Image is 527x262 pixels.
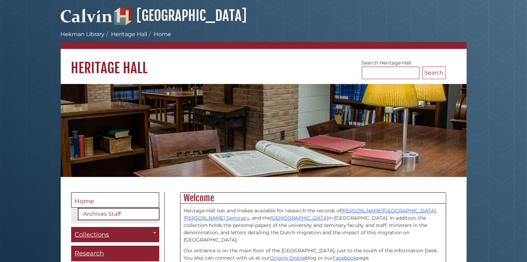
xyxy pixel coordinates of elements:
p: Our entrance is on the main floor of the [GEOGRAPHIC_DATA], just to the south of the Information ... [184,247,442,262]
li: Home [147,30,171,39]
a: Research [71,246,159,261]
a: Home [71,192,159,208]
a: Hekman Library [61,31,105,37]
img: Calvin [61,6,113,25]
a: Facebook [333,255,357,261]
span: Home [75,197,94,205]
a: Calvin University [61,16,113,22]
a: Collections [71,227,159,243]
img: Hekman Library Logo [114,8,131,25]
span: Collections [75,231,109,238]
a: [PERSON_NAME][GEOGRAPHIC_DATA] [342,208,436,214]
button: Search [423,67,446,79]
a: Origins Online [270,255,306,261]
a: [PERSON_NAME] Seminary [184,215,250,221]
a: [DEMOGRAPHIC_DATA] [271,215,329,221]
a: [GEOGRAPHIC_DATA] [114,7,247,24]
p: Heritage Hall has and makes available for research the records of , , and the in [GEOGRAPHIC_DATA... [184,207,442,244]
h2: Welcome [180,193,446,204]
nav: breadcrumb [61,30,467,49]
h1: Heritage Hall [61,49,467,77]
span: Research [75,250,104,257]
a: Heritage Hall [111,31,147,37]
a: Archives Staff [78,208,159,220]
